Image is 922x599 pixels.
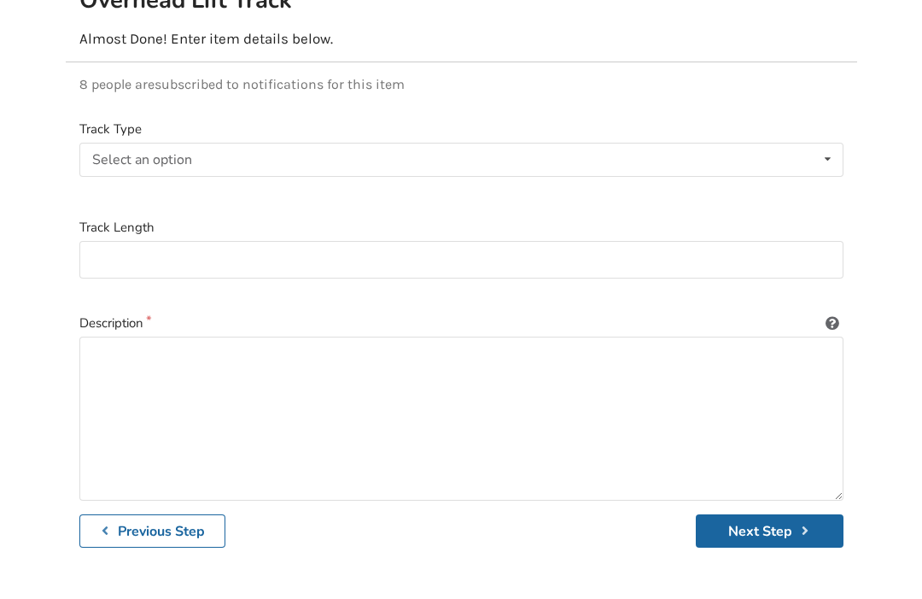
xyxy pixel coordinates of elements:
div: Select an option [92,153,192,167]
button: Next Step [696,514,843,548]
b: Previous Step [118,522,205,541]
button: Previous Step [79,514,226,548]
label: Track Length [79,218,843,238]
p: 8 people are subscribed to notifications for this item [79,76,843,92]
label: Track Type [79,120,843,139]
label: Description [79,314,843,333]
p: Almost Done! Enter item details below. [79,30,843,48]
